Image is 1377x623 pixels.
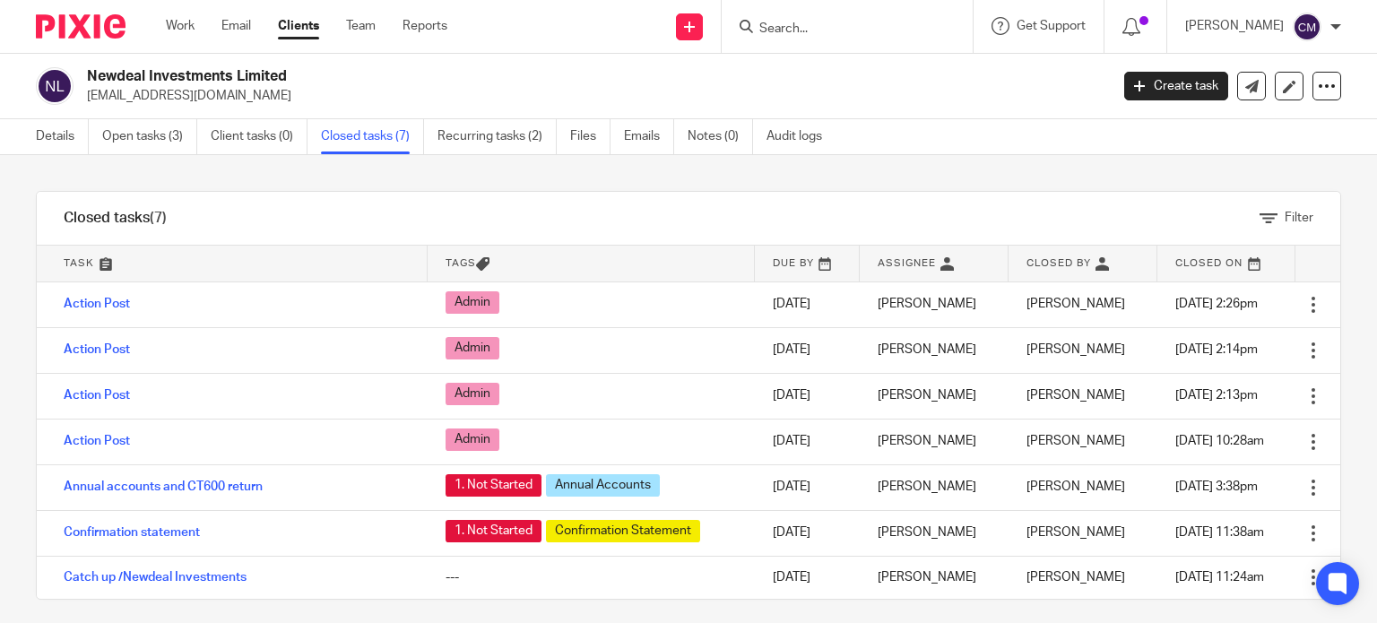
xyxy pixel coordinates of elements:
[166,17,195,35] a: Work
[102,119,197,154] a: Open tasks (3)
[36,67,74,105] img: svg%3E
[624,119,674,154] a: Emails
[64,298,130,310] a: Action Post
[570,119,611,154] a: Files
[546,474,660,497] span: Annual Accounts
[1175,298,1258,310] span: [DATE] 2:26pm
[1026,298,1125,310] span: [PERSON_NAME]
[860,510,1009,556] td: [PERSON_NAME]
[755,510,860,556] td: [DATE]
[755,327,860,373] td: [DATE]
[860,281,1009,327] td: [PERSON_NAME]
[766,119,836,154] a: Audit logs
[36,14,126,39] img: Pixie
[446,428,499,451] span: Admin
[1026,435,1125,447] span: [PERSON_NAME]
[1026,389,1125,402] span: [PERSON_NAME]
[860,373,1009,419] td: [PERSON_NAME]
[758,22,919,38] input: Search
[1026,480,1125,493] span: [PERSON_NAME]
[446,337,499,359] span: Admin
[446,520,541,542] span: 1. Not Started
[688,119,753,154] a: Notes (0)
[150,211,167,225] span: (7)
[1293,13,1321,41] img: svg%3E
[1185,17,1284,35] p: [PERSON_NAME]
[428,246,754,281] th: Tags
[64,343,130,356] a: Action Post
[87,67,896,86] h2: Newdeal Investments Limited
[221,17,251,35] a: Email
[64,571,247,584] a: Catch up /Newdeal Investments
[87,87,1097,105] p: [EMAIL_ADDRESS][DOMAIN_NAME]
[860,419,1009,464] td: [PERSON_NAME]
[1175,343,1258,356] span: [DATE] 2:14pm
[64,480,263,493] a: Annual accounts and CT600 return
[755,419,860,464] td: [DATE]
[1175,526,1264,539] span: [DATE] 11:38am
[860,327,1009,373] td: [PERSON_NAME]
[1175,571,1264,584] span: [DATE] 11:24am
[36,119,89,154] a: Details
[755,464,860,510] td: [DATE]
[64,526,200,539] a: Confirmation statement
[1285,212,1313,224] span: Filter
[321,119,424,154] a: Closed tasks (7)
[446,291,499,314] span: Admin
[278,17,319,35] a: Clients
[1175,480,1258,493] span: [DATE] 3:38pm
[1026,526,1125,539] span: [PERSON_NAME]
[211,119,307,154] a: Client tasks (0)
[446,568,736,586] div: ---
[1026,343,1125,356] span: [PERSON_NAME]
[860,464,1009,510] td: [PERSON_NAME]
[1017,20,1086,32] span: Get Support
[1124,72,1228,100] a: Create task
[755,373,860,419] td: [DATE]
[446,474,541,497] span: 1. Not Started
[546,520,700,542] span: Confirmation Statement
[437,119,557,154] a: Recurring tasks (2)
[64,435,130,447] a: Action Post
[755,281,860,327] td: [DATE]
[1026,571,1125,584] span: [PERSON_NAME]
[446,383,499,405] span: Admin
[1175,389,1258,402] span: [DATE] 2:13pm
[346,17,376,35] a: Team
[403,17,447,35] a: Reports
[64,389,130,402] a: Action Post
[64,209,167,228] h1: Closed tasks
[1175,435,1264,447] span: [DATE] 10:28am
[860,556,1009,599] td: [PERSON_NAME]
[755,556,860,599] td: [DATE]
